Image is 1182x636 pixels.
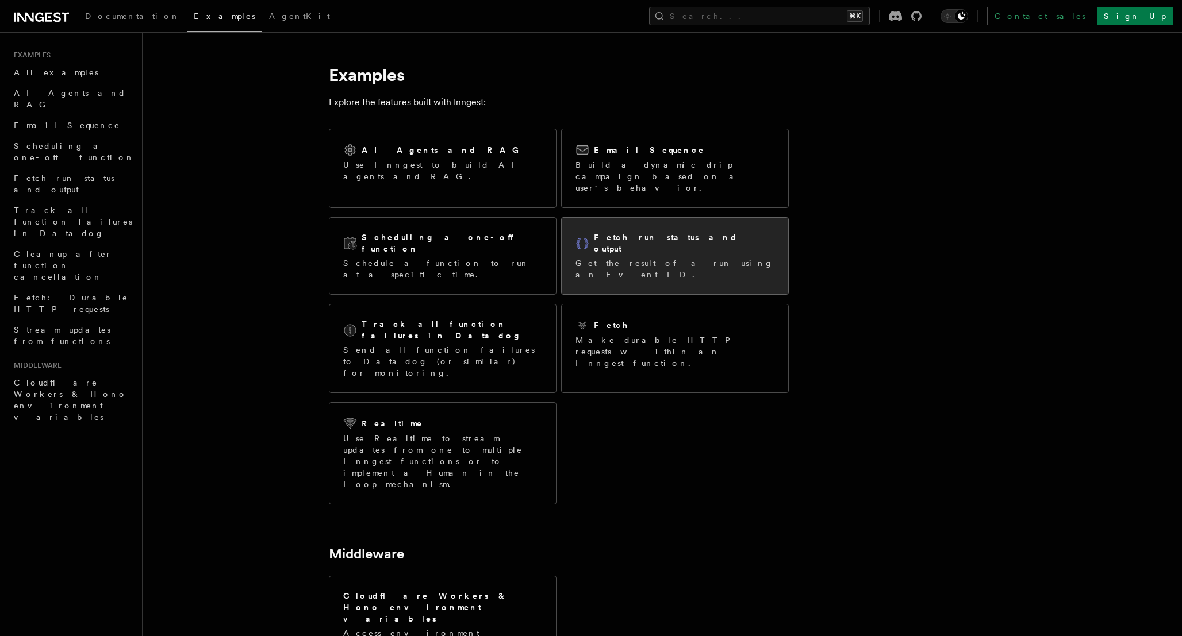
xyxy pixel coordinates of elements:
p: Get the result of a run using an Event ID. [575,257,774,280]
a: Contact sales [987,7,1092,25]
a: Examples [187,3,262,32]
a: AI Agents and RAGUse Inngest to build AI agents and RAG. [329,129,557,208]
a: Fetch: Durable HTTP requests [9,287,135,319]
a: Fetch run status and output [9,168,135,200]
span: AgentKit [269,11,330,21]
h2: Fetch run status and output [594,232,774,255]
a: Middleware [329,546,404,562]
p: Explore the features built with Inngest: [329,94,789,110]
a: Scheduling a one-off functionSchedule a function to run at a specific time. [329,217,557,295]
a: FetchMake durable HTTP requests within an Inngest function. [561,304,789,393]
span: Scheduling a one-off function [14,141,135,162]
h2: Realtime [362,418,423,429]
button: Search...⌘K [649,7,870,25]
a: AI Agents and RAG [9,83,135,115]
p: Make durable HTTP requests within an Inngest function. [575,334,774,369]
a: Stream updates from functions [9,319,135,352]
h2: Track all function failures in Datadog [362,318,542,341]
span: Middleware [9,361,62,370]
kbd: ⌘K [847,10,863,22]
span: Cleanup after function cancellation [14,249,112,282]
a: Track all function failures in DatadogSend all function failures to Datadog (or similar) for moni... [329,304,557,393]
span: Cloudflare Workers & Hono environment variables [14,378,127,422]
span: Fetch: Durable HTTP requests [14,293,128,314]
a: Track all function failures in Datadog [9,200,135,244]
a: AgentKit [262,3,337,31]
span: Examples [194,11,255,21]
p: Use Inngest to build AI agents and RAG. [343,159,542,182]
button: Toggle dark mode [941,9,968,23]
span: Stream updates from functions [14,325,110,346]
a: Email Sequence [9,115,135,136]
p: Build a dynamic drip campaign based on a user's behavior. [575,159,774,194]
a: RealtimeUse Realtime to stream updates from one to multiple Inngest functions or to implement a H... [329,402,557,504]
a: All examples [9,62,135,83]
span: Documentation [85,11,180,21]
span: AI Agents and RAG [14,88,126,109]
span: Examples [9,51,51,60]
span: Track all function failures in Datadog [14,206,132,238]
a: Sign Up [1097,7,1173,25]
h2: Scheduling a one-off function [362,232,542,255]
a: Cleanup after function cancellation [9,244,135,287]
a: Fetch run status and outputGet the result of a run using an Event ID. [561,217,789,295]
span: Fetch run status and output [14,174,114,194]
h1: Examples [329,64,789,85]
a: Cloudflare Workers & Hono environment variables [9,372,135,427]
h2: Cloudflare Workers & Hono environment variables [343,590,542,625]
a: Documentation [78,3,187,31]
a: Scheduling a one-off function [9,136,135,168]
span: Email Sequence [14,121,120,130]
h2: AI Agents and RAG [362,144,525,156]
p: Send all function failures to Datadog (or similar) for monitoring. [343,344,542,379]
p: Schedule a function to run at a specific time. [343,257,542,280]
span: All examples [14,68,98,77]
p: Use Realtime to stream updates from one to multiple Inngest functions or to implement a Human in ... [343,433,542,490]
h2: Fetch [594,319,629,331]
a: Email SequenceBuild a dynamic drip campaign based on a user's behavior. [561,129,789,208]
h2: Email Sequence [594,144,705,156]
